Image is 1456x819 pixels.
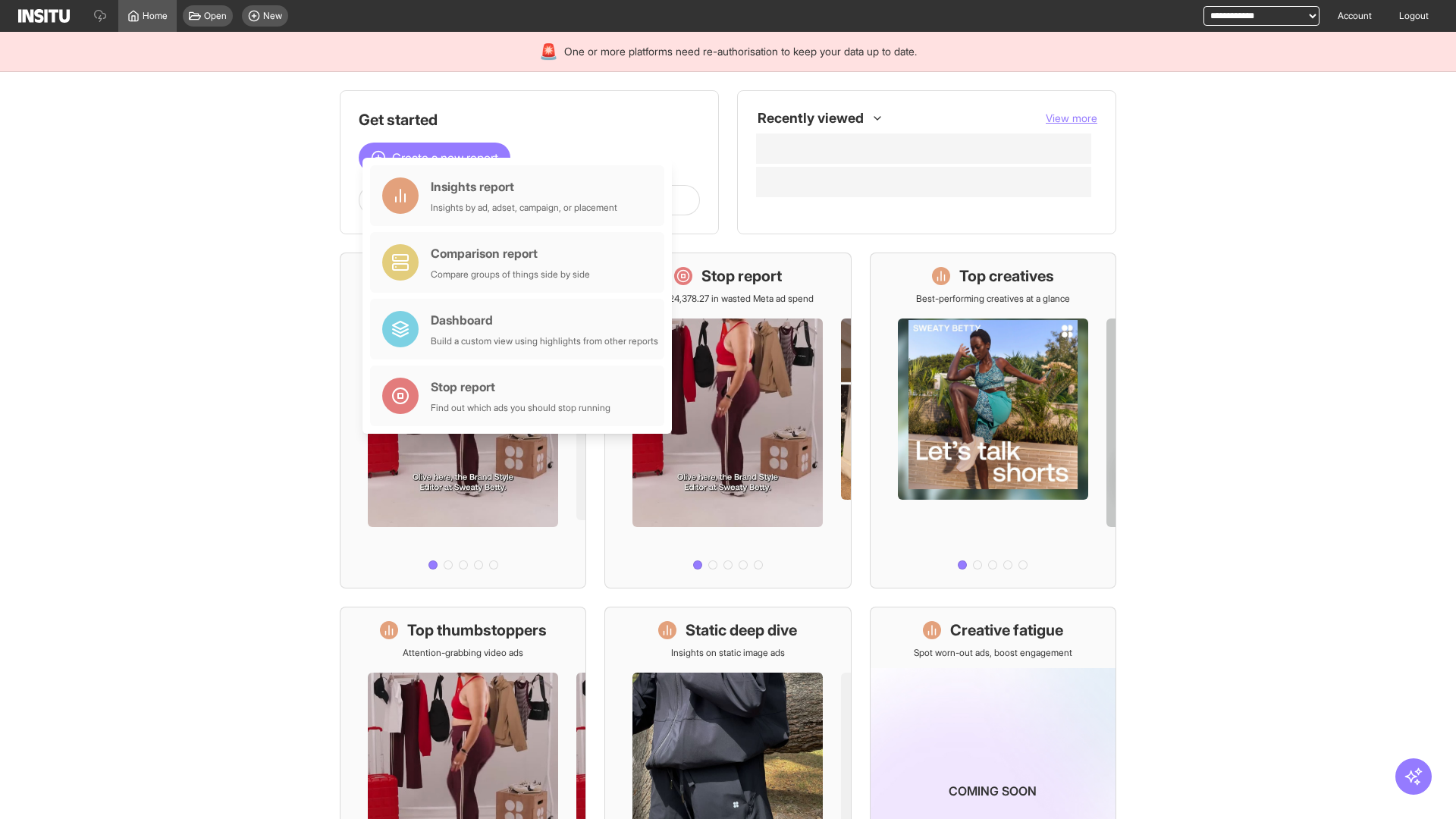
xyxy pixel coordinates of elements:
p: Best-performing creatives at a glance [916,293,1070,305]
div: Insights by ad, adset, campaign, or placement [431,202,617,214]
span: Open [204,10,227,22]
div: Stop report [431,378,610,396]
h1: Top creatives [959,265,1054,287]
a: What's live nowSee all active ads instantly [340,253,586,588]
a: Top creativesBest-performing creatives at a glance [870,253,1116,588]
span: New [263,10,282,22]
span: View more [1046,111,1097,124]
h1: Top thumbstoppers [407,620,547,641]
div: Build a custom view using highlights from other reports [431,335,658,347]
div: Compare groups of things side by side [431,268,590,281]
div: Insights report [431,177,617,196]
button: View more [1046,111,1097,126]
img: Logo [18,9,70,23]
h1: Stop report [701,265,782,287]
div: 🚨 [539,41,558,62]
p: Attention-grabbing video ads [403,647,523,659]
span: One or more platforms need re-authorisation to keep your data up to date. [564,44,917,59]
div: Find out which ads you should stop running [431,402,610,414]
div: Dashboard [431,311,658,329]
p: Save £24,378.27 in wasted Meta ad spend [642,293,814,305]
h1: Static deep dive [686,620,797,641]
button: Create a new report [359,143,510,173]
span: Home [143,10,168,22]
p: Insights on static image ads [671,647,785,659]
h1: Get started [359,109,700,130]
div: Comparison report [431,244,590,262]
span: Create a new report [392,149,498,167]
a: Stop reportSave £24,378.27 in wasted Meta ad spend [604,253,851,588]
